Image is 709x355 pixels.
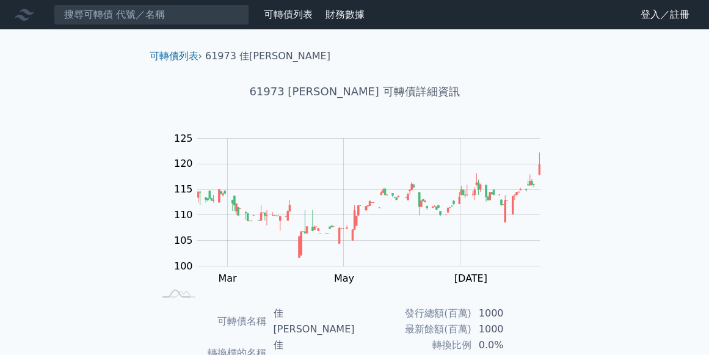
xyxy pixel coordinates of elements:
[454,273,487,284] tspan: [DATE]
[471,306,555,321] td: 1000
[264,9,313,20] a: 可轉債列表
[174,133,193,144] tspan: 125
[174,183,193,195] tspan: 115
[174,260,193,272] tspan: 100
[174,158,193,169] tspan: 120
[155,306,266,337] td: 可轉債名稱
[266,306,355,337] td: 佳[PERSON_NAME]
[54,4,249,25] input: 搜尋可轉債 代號／名稱
[355,306,471,321] td: 發行總額(百萬)
[150,49,202,64] li: ›
[471,321,555,337] td: 1000
[205,49,330,64] li: 61973 佳[PERSON_NAME]
[471,337,555,353] td: 0.0%
[325,9,365,20] a: 財務數據
[355,321,471,337] td: 最新餘額(百萬)
[355,337,471,353] td: 轉換比例
[140,83,570,100] h1: 61973 [PERSON_NAME] 可轉債詳細資訊
[174,209,193,221] tspan: 110
[174,235,193,246] tspan: 105
[150,50,198,62] a: 可轉債列表
[334,273,354,284] tspan: May
[219,273,238,284] tspan: Mar
[168,133,559,285] g: Chart
[631,5,699,24] a: 登入／註冊
[198,153,540,258] g: Series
